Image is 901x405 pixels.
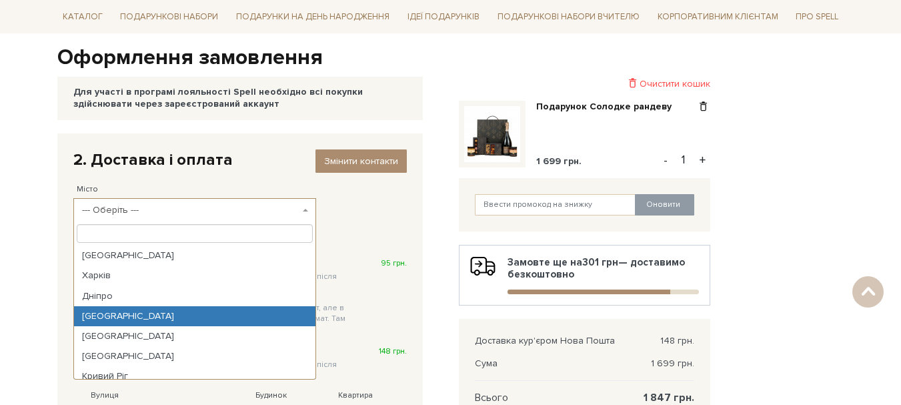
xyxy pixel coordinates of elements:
a: Подарунок Солодке рандеву [536,101,682,113]
li: Кривий Ріг [74,366,316,386]
b: 301 грн [582,256,618,268]
li: [GEOGRAPHIC_DATA] [74,346,316,366]
img: Подарунок Солодке рандеву [464,106,520,162]
a: Про Spell [790,7,844,27]
span: Сума [475,358,498,370]
li: Дніпро [74,286,316,306]
div: Спосіб доставки [67,238,413,250]
span: 1 847 грн. [644,392,694,404]
a: Подарунки на День народження [231,7,395,27]
span: Всього [475,392,508,404]
h1: Оформлення замовлення [57,44,844,72]
button: - [659,150,672,170]
span: 95 грн. [381,258,407,269]
label: Квартира [338,390,373,402]
a: Подарункові набори Вчителю [492,5,645,28]
button: Оновити [635,194,694,216]
li: [GEOGRAPHIC_DATA] [74,246,316,266]
span: 148 грн. [379,346,407,357]
div: Для участі в програмі лояльності Spell необхідно всі покупки здійснювати через зареєстрований акк... [73,86,407,110]
li: [GEOGRAPHIC_DATA] [74,306,316,326]
div: Очистити кошик [459,77,710,90]
span: --- Оберіть --- [73,198,317,222]
a: Корпоративним клієнтам [652,7,784,27]
label: Будинок [255,390,287,402]
a: Каталог [57,7,108,27]
div: Замовте ще на — доставимо безкоштовно [470,256,699,294]
button: + [695,150,710,170]
label: Вулиця [91,390,119,402]
span: 1 699 грн. [536,155,582,167]
li: [GEOGRAPHIC_DATA] [74,326,316,346]
div: 2. Доставка і оплата [73,149,407,170]
span: --- Оберіть --- [82,204,300,217]
span: 148 грн. [660,335,694,347]
a: Ідеї подарунків [402,7,485,27]
span: Доставка кур'єром Нова Пошта [475,335,615,347]
li: Харків [74,266,316,286]
span: 1 699 грн. [651,358,694,370]
a: Подарункові набори [115,7,223,27]
label: Місто [77,183,98,195]
span: Змінити контакти [324,155,398,167]
input: Ввести промокод на знижку [475,194,636,216]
